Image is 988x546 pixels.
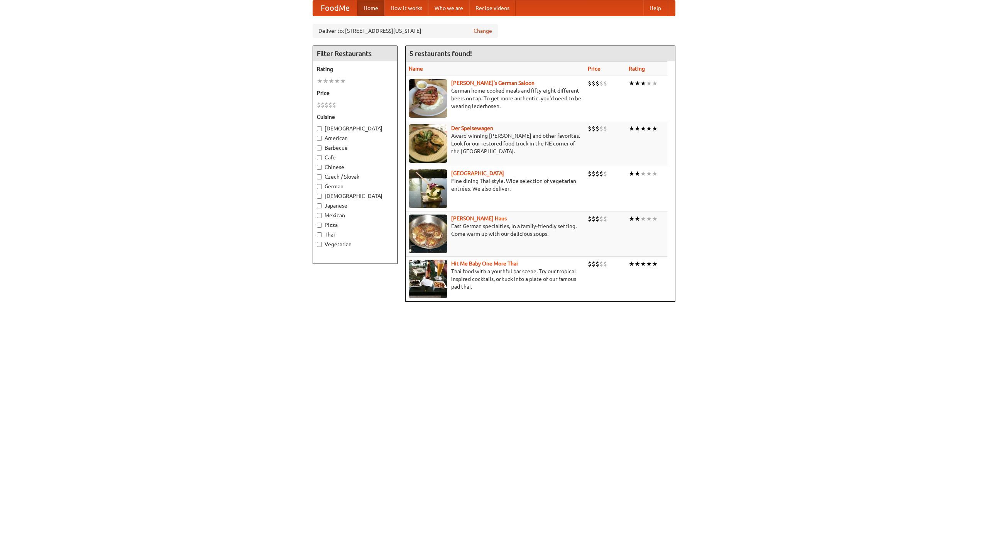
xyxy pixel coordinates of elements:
label: Pizza [317,221,393,229]
input: [DEMOGRAPHIC_DATA] [317,194,322,199]
li: ★ [652,79,658,88]
li: $ [328,101,332,109]
li: $ [592,169,596,178]
li: $ [321,101,325,109]
img: satay.jpg [409,169,447,208]
li: ★ [328,77,334,85]
label: Vegetarian [317,240,393,248]
li: ★ [629,79,634,88]
input: Mexican [317,213,322,218]
a: How it works [384,0,428,16]
input: Vegetarian [317,242,322,247]
input: Barbecue [317,145,322,150]
li: $ [588,124,592,133]
label: American [317,134,393,142]
a: Recipe videos [469,0,516,16]
li: ★ [640,169,646,178]
a: FoodMe [313,0,357,16]
li: ★ [652,124,658,133]
p: Award-winning [PERSON_NAME] and other favorites. Look for our restored food truck in the NE corne... [409,132,582,155]
img: speisewagen.jpg [409,124,447,163]
li: ★ [640,124,646,133]
a: [GEOGRAPHIC_DATA] [451,170,504,176]
label: Cafe [317,154,393,161]
a: Who we are [428,0,469,16]
li: ★ [629,215,634,223]
li: $ [596,215,599,223]
li: $ [588,169,592,178]
li: $ [588,215,592,223]
label: Czech / Slovak [317,173,393,181]
label: Japanese [317,202,393,210]
li: $ [332,101,336,109]
li: $ [317,101,321,109]
a: [PERSON_NAME] Haus [451,215,507,221]
h5: Rating [317,65,393,73]
li: ★ [646,124,652,133]
input: [DEMOGRAPHIC_DATA] [317,126,322,131]
li: $ [603,169,607,178]
a: Change [474,27,492,35]
li: $ [592,79,596,88]
a: Der Speisewagen [451,125,493,131]
li: ★ [640,215,646,223]
h5: Price [317,89,393,97]
a: Hit Me Baby One More Thai [451,260,518,267]
input: Czech / Slovak [317,174,322,179]
li: $ [588,260,592,268]
a: [PERSON_NAME]'s German Saloon [451,80,535,86]
label: Mexican [317,211,393,219]
label: German [317,183,393,190]
li: $ [588,79,592,88]
a: Help [643,0,667,16]
li: ★ [640,260,646,268]
label: Chinese [317,163,393,171]
li: ★ [334,77,340,85]
input: German [317,184,322,189]
li: ★ [629,124,634,133]
a: Price [588,66,601,72]
li: ★ [652,215,658,223]
li: ★ [634,169,640,178]
li: ★ [323,77,328,85]
a: Name [409,66,423,72]
li: $ [599,169,603,178]
li: $ [599,260,603,268]
li: ★ [634,124,640,133]
li: ★ [646,169,652,178]
li: ★ [646,79,652,88]
input: Thai [317,232,322,237]
div: Deliver to: [STREET_ADDRESS][US_STATE] [313,24,498,38]
li: $ [599,124,603,133]
ng-pluralize: 5 restaurants found! [409,50,472,57]
li: $ [325,101,328,109]
li: $ [603,215,607,223]
p: Fine dining Thai-style. Wide selection of vegetarian entrées. We also deliver. [409,177,582,193]
li: ★ [646,215,652,223]
li: $ [592,215,596,223]
li: $ [596,260,599,268]
li: ★ [634,260,640,268]
label: [DEMOGRAPHIC_DATA] [317,192,393,200]
li: $ [596,169,599,178]
img: babythai.jpg [409,260,447,298]
a: Rating [629,66,645,72]
li: $ [603,124,607,133]
li: $ [596,124,599,133]
li: $ [603,260,607,268]
input: Cafe [317,155,322,160]
li: $ [599,215,603,223]
li: $ [592,124,596,133]
li: $ [599,79,603,88]
li: $ [592,260,596,268]
li: $ [603,79,607,88]
li: $ [596,79,599,88]
h4: Filter Restaurants [313,46,397,61]
p: German home-cooked meals and fifty-eight different beers on tap. To get more authentic, you'd nee... [409,87,582,110]
label: [DEMOGRAPHIC_DATA] [317,125,393,132]
label: Barbecue [317,144,393,152]
img: esthers.jpg [409,79,447,118]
